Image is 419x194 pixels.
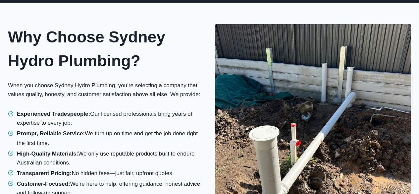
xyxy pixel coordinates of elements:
strong: Transparent Pricing: [17,170,72,176]
p: When you choose Sydney Hydro Plumbing, you’re selecting a company that values quality, honesty, a... [8,81,204,99]
h2: Why Choose Sydney Hydro Plumbing? [8,25,204,73]
span: Our licensed professionals bring years of expertise to every job. [17,109,204,127]
strong: Customer-Focused: [17,180,70,187]
strong: Prompt, Reliable Service: [17,130,85,137]
span: No hidden fees—just fair, upfront quotes. [17,168,174,177]
strong: High-Quality Materials: [17,150,78,157]
span: We turn up on time and get the job done right the first time. [17,129,204,147]
span: We only use reputable products built to endure Australian conditions. [17,149,204,167]
strong: Experienced Tradespeople: [17,111,90,117]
